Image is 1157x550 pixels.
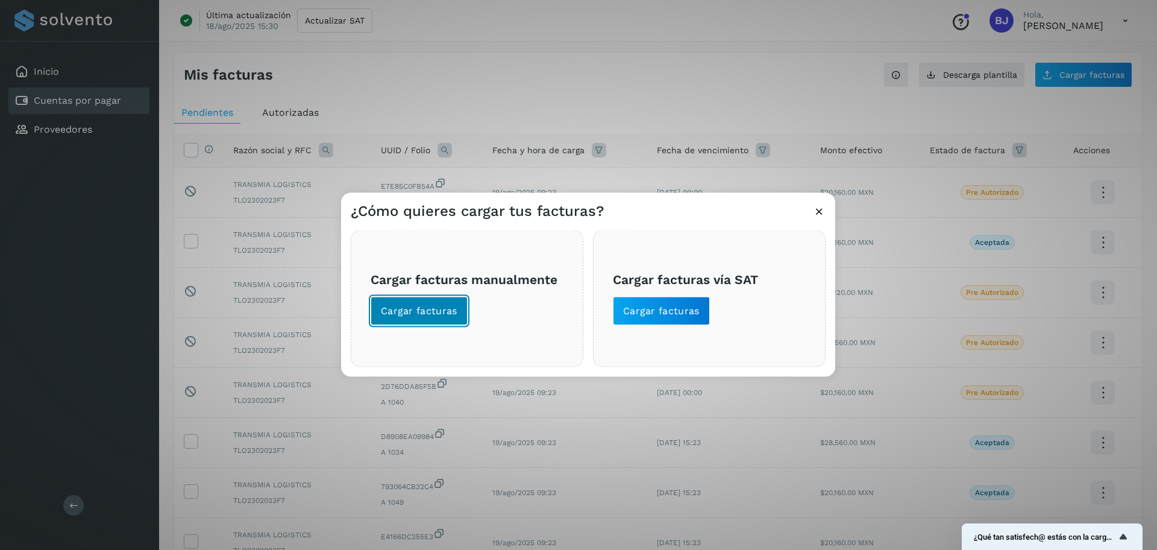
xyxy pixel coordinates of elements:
button: Mostrar encuesta - ¿Qué tan satisfech@ estás con la carga de tus facturas? [974,529,1130,544]
span: Cargar facturas [381,305,457,318]
button: Cargar facturas [371,297,468,326]
span: Cargar facturas [623,305,700,318]
h3: Cargar facturas manualmente [371,271,563,286]
button: Cargar facturas [613,297,710,326]
h3: ¿Cómo quieres cargar tus facturas? [351,203,604,220]
span: ¿Qué tan satisfech@ estás con la carga de tus facturas? [974,533,1116,542]
h3: Cargar facturas vía SAT [613,271,806,286]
